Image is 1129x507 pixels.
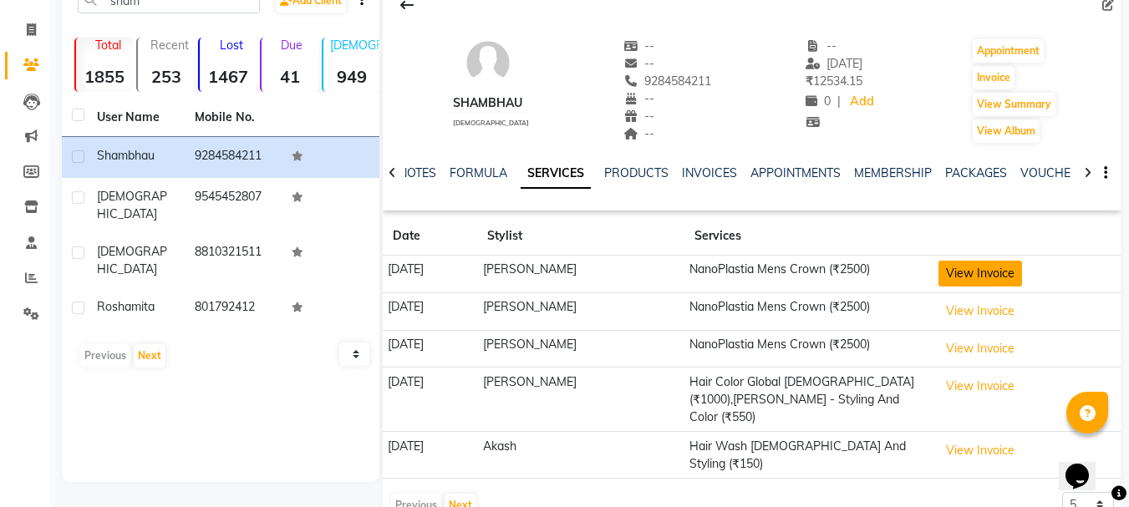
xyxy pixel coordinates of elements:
[383,330,477,368] td: [DATE]
[973,39,1044,63] button: Appointment
[477,330,684,368] td: [PERSON_NAME]
[806,94,831,109] span: 0
[446,94,529,112] div: shambhau
[97,189,167,221] span: [DEMOGRAPHIC_DATA]
[185,233,282,288] td: 8810321511
[383,217,477,256] th: Date
[97,148,155,163] span: shambhau
[623,38,655,53] span: --
[854,165,932,180] a: MEMBERSHIP
[134,344,165,368] button: Next
[837,93,841,110] span: |
[477,217,684,256] th: Stylist
[938,373,1022,399] button: View Invoice
[684,217,933,256] th: Services
[383,432,477,479] td: [DATE]
[145,38,195,53] p: Recent
[847,90,877,114] a: Add
[323,66,380,87] strong: 949
[463,38,513,88] img: avatar
[477,292,684,330] td: [PERSON_NAME]
[938,261,1022,286] button: View Invoice
[383,292,477,330] td: [DATE]
[383,368,477,432] td: [DATE]
[450,165,507,180] a: FORMULA
[200,66,257,87] strong: 1467
[806,74,813,89] span: ₹
[623,74,712,89] span: 9284584211
[684,256,933,293] td: NanoPlastia Mens Crown (₹2500)
[806,38,837,53] span: --
[477,432,684,479] td: Akash
[206,38,257,53] p: Lost
[623,126,655,141] span: --
[938,298,1022,324] button: View Invoice
[945,165,1007,180] a: PACKAGES
[684,292,933,330] td: NanoPlastia Mens Crown (₹2500)
[973,119,1040,143] button: View Album
[806,74,862,89] span: 12534.15
[330,38,380,53] p: [DEMOGRAPHIC_DATA]
[623,109,655,124] span: --
[477,368,684,432] td: [PERSON_NAME]
[938,336,1022,362] button: View Invoice
[973,66,1015,89] button: Invoice
[623,91,655,106] span: --
[185,288,282,329] td: 801792412
[682,165,737,180] a: INVOICES
[383,256,477,293] td: [DATE]
[185,99,282,137] th: Mobile No.
[938,438,1022,464] button: View Invoice
[1059,440,1112,490] iframe: chat widget
[97,299,155,314] span: Roshamita
[623,56,655,71] span: --
[750,165,841,180] a: APPOINTMENTS
[83,38,133,53] p: Total
[684,330,933,368] td: NanoPlastia Mens Crown (₹2500)
[604,165,669,180] a: PRODUCTS
[262,66,318,87] strong: 41
[76,66,133,87] strong: 1855
[87,99,185,137] th: User Name
[453,119,529,127] span: [DEMOGRAPHIC_DATA]
[973,93,1055,116] button: View Summary
[185,137,282,178] td: 9284584211
[684,368,933,432] td: Hair Color Global [DEMOGRAPHIC_DATA] (₹1000),[PERSON_NAME] - Styling And Color (₹550)
[477,256,684,293] td: [PERSON_NAME]
[806,56,863,71] span: [DATE]
[399,165,436,180] a: NOTES
[97,244,167,276] span: [DEMOGRAPHIC_DATA]
[265,38,318,53] p: Due
[684,432,933,479] td: Hair Wash [DEMOGRAPHIC_DATA] And Styling (₹150)
[138,66,195,87] strong: 253
[185,178,282,233] td: 9545452807
[1020,165,1086,180] a: VOUCHERS
[521,159,591,189] a: SERVICES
